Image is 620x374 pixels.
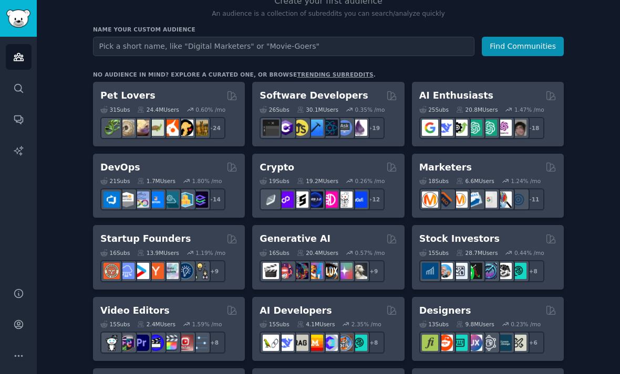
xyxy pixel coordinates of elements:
img: ycombinator [148,263,164,279]
div: 0.26 % /mo [355,177,385,185]
img: EntrepreneurRideAlong [104,263,120,279]
img: ethfinance [263,191,279,208]
h2: Stock Investors [419,232,500,245]
div: 19 Sub s [260,177,289,185]
a: trending subreddits [297,71,373,78]
img: 0xPolygon [277,191,294,208]
img: Trading [466,263,482,279]
img: defiblockchain [322,191,338,208]
img: finalcutpro [162,335,179,351]
div: + 6 [522,332,544,354]
div: + 14 [203,188,225,210]
div: + 18 [522,117,544,139]
div: 16 Sub s [260,249,289,257]
img: chatgpt_promptDesign [466,120,482,136]
img: OpenSourceAI [322,335,338,351]
img: dogbreed [192,120,208,136]
div: 1.47 % /mo [514,106,544,113]
img: PetAdvice [177,120,193,136]
img: logodesign [437,335,453,351]
img: typography [422,335,438,351]
div: 26 Sub s [260,106,289,113]
img: UXDesign [466,335,482,351]
img: DreamBooth [351,263,367,279]
div: + 8 [363,332,385,354]
div: 0.57 % /mo [355,249,385,257]
input: Pick a short name, like "Digital Marketers" or "Movie-Goers" [93,37,474,56]
h2: Pet Lovers [100,89,156,102]
img: editors [118,335,135,351]
div: + 11 [522,188,544,210]
img: OnlineMarketing [510,191,526,208]
img: technicalanalysis [510,263,526,279]
img: iOSProgramming [307,120,323,136]
div: + 8 [522,260,544,282]
div: 9.8M Users [456,320,494,328]
div: + 9 [363,260,385,282]
img: web3 [307,191,323,208]
img: premiere [133,335,149,351]
img: bigseo [437,191,453,208]
img: Forex [451,263,468,279]
div: No audience in mind? Explore a curated one, or browse . [93,71,376,78]
img: learndesign [495,335,512,351]
img: StocksAndTrading [481,263,497,279]
img: llmops [336,335,353,351]
img: VideoEditors [148,335,164,351]
img: aws_cdk [177,191,193,208]
div: 15 Sub s [100,320,130,328]
h2: DevOps [100,161,140,174]
h2: Generative AI [260,232,330,245]
div: 18 Sub s [419,177,449,185]
img: azuredevops [104,191,120,208]
div: 0.60 % /mo [195,106,225,113]
img: indiehackers [162,263,179,279]
div: 28.7M Users [456,249,498,257]
div: 15 Sub s [419,249,449,257]
div: 2.4M Users [137,320,175,328]
img: dalle2 [277,263,294,279]
div: 0.44 % /mo [514,249,544,257]
h2: Software Developers [260,89,368,102]
div: 4.1M Users [297,320,335,328]
img: sdforall [307,263,323,279]
p: An audience is a collection of subreddits you can search/analyze quickly [93,9,564,19]
div: 1.59 % /mo [192,320,222,328]
div: 0.35 % /mo [355,106,385,113]
img: leopardgeckos [133,120,149,136]
div: + 19 [363,117,385,139]
div: 25 Sub s [419,106,449,113]
img: growmybusiness [192,263,208,279]
img: AWS_Certified_Experts [118,191,135,208]
h3: Name your custom audience [93,26,564,33]
img: Entrepreneurship [177,263,193,279]
img: reactnative [322,120,338,136]
div: 19.2M Users [297,177,338,185]
img: csharp [277,120,294,136]
img: chatgpt_prompts_ [481,120,497,136]
img: FluxAI [322,263,338,279]
img: swingtrading [495,263,512,279]
button: Find Communities [482,37,564,56]
img: UI_Design [451,335,468,351]
img: Youtubevideo [177,335,193,351]
div: 20.8M Users [456,106,498,113]
div: 13 Sub s [419,320,449,328]
img: GummySearch logo [6,9,30,28]
img: CryptoNews [336,191,353,208]
img: aivideo [263,263,279,279]
img: platformengineering [162,191,179,208]
img: startup [133,263,149,279]
img: ArtificalIntelligence [510,120,526,136]
div: 24.4M Users [137,106,179,113]
div: 15 Sub s [260,320,289,328]
img: GoogleGeminiAI [422,120,438,136]
img: starryai [336,263,353,279]
img: software [263,120,279,136]
div: 2.35 % /mo [352,320,381,328]
img: PlatformEngineers [192,191,208,208]
img: ethstaker [292,191,308,208]
div: 20.4M Users [297,249,338,257]
img: content_marketing [422,191,438,208]
div: + 9 [203,260,225,282]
